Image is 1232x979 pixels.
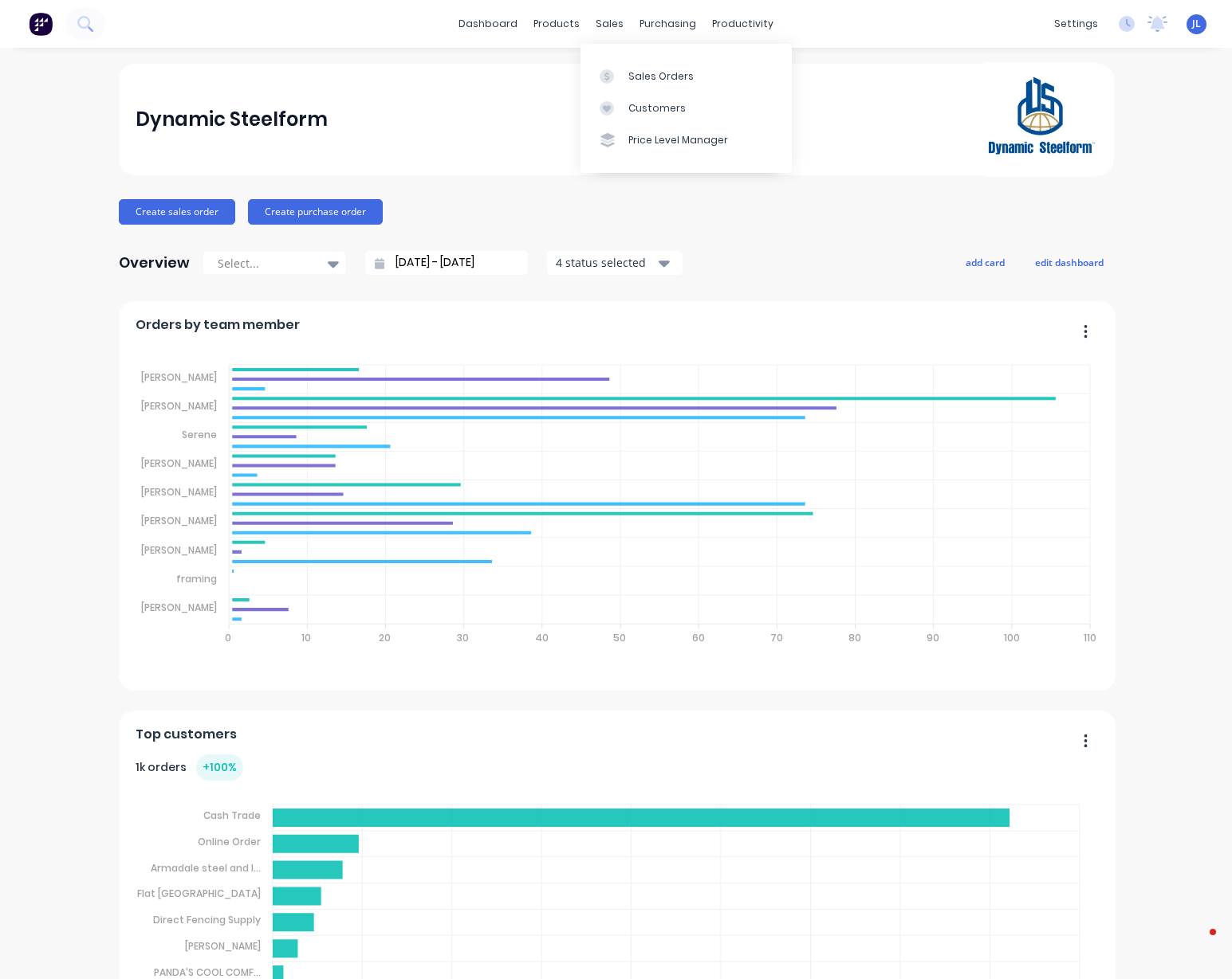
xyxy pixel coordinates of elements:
[1004,631,1020,644] tspan: 100
[535,631,549,644] tspan: 40
[581,60,792,92] a: Sales Orders
[770,631,783,644] tspan: 70
[1192,17,1201,31] span: JL
[225,631,231,644] tspan: 0
[525,12,588,36] div: products
[141,514,217,527] tspan: [PERSON_NAME]
[136,104,328,135] div: Dynamic Steelform
[119,199,235,225] button: Create sales order
[151,860,261,874] tspan: Armadale steel and I...
[301,631,311,644] tspan: 10
[581,124,792,156] a: Price Level Manager
[141,601,217,614] tspan: [PERSON_NAME]
[154,965,261,979] tspan: PANDA'S COOL COMF...
[955,252,1015,272] button: add card
[182,428,217,441] tspan: Serene
[457,631,469,644] tspan: 30
[628,101,686,116] div: Customers
[198,835,261,848] tspan: Online Order
[1025,252,1114,272] button: edit dashboard
[141,456,217,470] tspan: [PERSON_NAME]
[1178,925,1216,963] iframe: Intercom live chat
[136,725,237,744] span: Top customers
[119,247,190,279] div: Overview
[547,251,683,275] button: 4 status selected
[985,62,1096,177] img: Dynamic Steelform
[176,572,217,585] tspan: framing
[248,199,383,225] button: Create purchase order
[136,315,300,335] span: Orders by team member
[628,69,694,84] div: Sales Orders
[153,913,261,926] tspan: Direct Fencing Supply
[136,754,243,781] div: 1k orders
[692,631,705,644] tspan: 60
[451,12,525,36] a: dashboard
[556,254,656,271] div: 4 status selected
[588,12,632,36] div: sales
[141,542,217,556] tspan: [PERSON_NAME]
[141,370,217,384] tspan: [PERSON_NAME]
[1084,631,1096,644] tspan: 110
[581,92,792,124] a: Customers
[185,939,261,953] tspan: [PERSON_NAME]
[1046,12,1106,36] div: settings
[613,631,626,644] tspan: 50
[848,631,861,644] tspan: 80
[141,399,217,413] tspan: [PERSON_NAME]
[628,133,728,147] div: Price Level Manager
[29,12,53,36] img: Factory
[98,887,261,900] tspan: Granny Flat [GEOGRAPHIC_DATA]
[704,12,781,36] div: productivity
[196,754,243,781] div: + 100 %
[379,631,391,644] tspan: 20
[141,485,217,499] tspan: [PERSON_NAME]
[203,809,261,822] tspan: Cash Trade
[927,631,940,644] tspan: 90
[632,12,704,36] div: purchasing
